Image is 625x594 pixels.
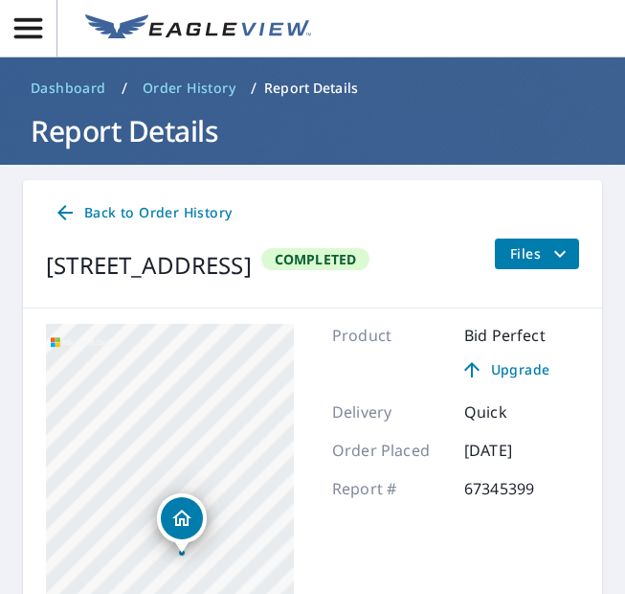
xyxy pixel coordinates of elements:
img: EV Logo [85,14,311,43]
p: Quick [464,400,579,423]
p: Bid Perfect [464,324,579,347]
li: / [251,77,257,100]
p: Delivery [332,400,447,423]
span: Order History [143,79,235,98]
li: / [122,77,127,100]
p: 67345399 [464,477,579,500]
div: Dropped pin, building 1, Residential property, 308 W. El Alba Way Chandler, Az 85225 Chandler, AZ... [157,493,207,553]
span: Back to Order History [54,201,232,225]
p: [DATE] [464,439,579,462]
p: Order Placed [332,439,447,462]
a: Dashboard [23,73,114,103]
nav: breadcrumb [23,73,602,103]
button: filesDropdownBtn-67345399 [494,239,579,269]
span: Completed [263,250,368,268]
p: Product [332,324,447,385]
p: Report # [332,477,447,500]
div: [STREET_ADDRESS] [46,248,252,283]
a: Back to Order History [46,195,239,231]
p: Report Details [264,79,358,98]
span: Files [510,242,571,265]
a: Order History [135,73,243,103]
a: Upgrade [445,354,565,385]
span: Dashboard [31,79,106,98]
a: EV Logo [74,3,323,55]
span: Upgrade [457,358,553,381]
h1: Report Details [23,111,602,150]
